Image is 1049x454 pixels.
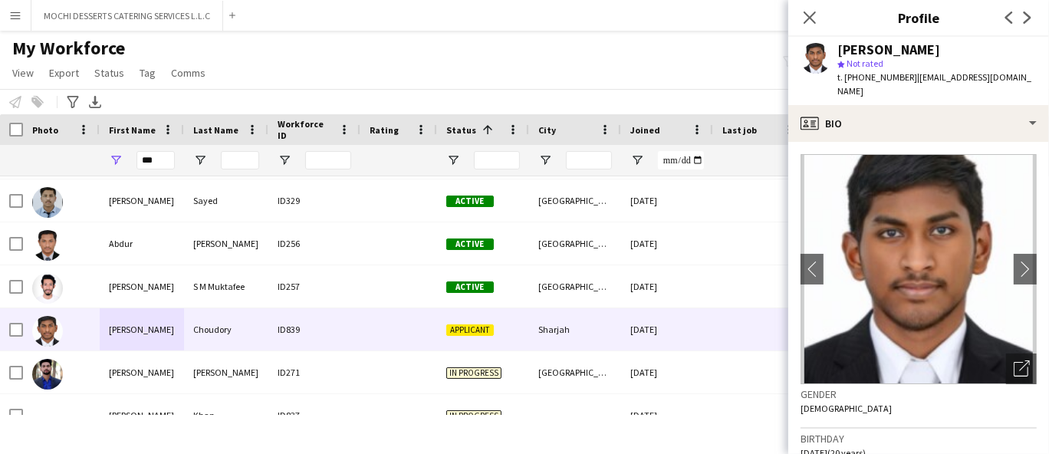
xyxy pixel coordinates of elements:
[184,265,268,308] div: S M Muktafee
[94,66,124,80] span: Status
[621,394,713,436] div: [DATE]
[100,308,184,350] div: [PERSON_NAME]
[788,8,1049,28] h3: Profile
[268,308,360,350] div: ID839
[446,124,476,136] span: Status
[12,37,125,60] span: My Workforce
[566,151,612,169] input: City Filter Input
[49,66,79,80] span: Export
[32,359,63,390] img: Abdul Hannan
[801,403,892,414] span: [DEMOGRAPHIC_DATA]
[621,179,713,222] div: [DATE]
[184,351,268,393] div: [PERSON_NAME]
[32,187,63,218] img: Abdullah Sayed
[801,387,1037,401] h3: Gender
[86,93,104,111] app-action-btn: Export XLSX
[621,308,713,350] div: [DATE]
[529,179,621,222] div: [GEOGRAPHIC_DATA]
[268,394,360,436] div: ID837
[788,105,1049,142] div: Bio
[446,281,494,293] span: Active
[529,222,621,265] div: [GEOGRAPHIC_DATA]
[446,410,501,422] span: In progress
[837,71,1031,97] span: | [EMAIL_ADDRESS][DOMAIN_NAME]
[837,71,917,83] span: t. [PHONE_NUMBER]
[529,308,621,350] div: Sharjah
[109,124,156,136] span: First Name
[268,222,360,265] div: ID256
[268,265,360,308] div: ID257
[100,179,184,222] div: [PERSON_NAME]
[165,63,212,83] a: Comms
[538,124,556,136] span: City
[221,151,259,169] input: Last Name Filter Input
[278,118,333,141] span: Workforce ID
[136,151,175,169] input: First Name Filter Input
[268,179,360,222] div: ID329
[801,432,1037,446] h3: Birthday
[529,265,621,308] div: [GEOGRAPHIC_DATA]
[446,367,501,379] span: In progress
[446,324,494,336] span: Applicant
[370,124,399,136] span: Rating
[43,63,85,83] a: Export
[140,66,156,80] span: Tag
[278,153,291,167] button: Open Filter Menu
[64,93,82,111] app-action-btn: Advanced filters
[193,153,207,167] button: Open Filter Menu
[474,151,520,169] input: Status Filter Input
[100,394,184,436] div: [PERSON_NAME]
[446,196,494,207] span: Active
[268,351,360,393] div: ID271
[193,124,238,136] span: Last Name
[305,151,351,169] input: Workforce ID Filter Input
[32,273,63,304] img: Abdur Rahman S M Muktafee
[88,63,130,83] a: Status
[32,316,63,347] img: Abdul Aziz Choudory
[630,124,660,136] span: Joined
[12,66,34,80] span: View
[184,394,268,436] div: Khan
[6,63,40,83] a: View
[100,351,184,393] div: [PERSON_NAME]
[100,265,184,308] div: [PERSON_NAME]
[109,153,123,167] button: Open Filter Menu
[446,153,460,167] button: Open Filter Menu
[171,66,206,80] span: Comms
[529,351,621,393] div: [GEOGRAPHIC_DATA]
[621,351,713,393] div: [DATE]
[621,222,713,265] div: [DATE]
[722,124,757,136] span: Last job
[837,43,940,57] div: [PERSON_NAME]
[32,230,63,261] img: Abdur Rahman
[184,179,268,222] div: Sayed
[133,63,162,83] a: Tag
[446,239,494,250] span: Active
[630,153,644,167] button: Open Filter Menu
[801,154,1037,384] img: Crew avatar or photo
[621,265,713,308] div: [DATE]
[100,222,184,265] div: Abdur
[31,1,223,31] button: MOCHI DESSERTS CATERING SERVICES L.L.C
[847,58,883,69] span: Not rated
[184,308,268,350] div: Choudory
[32,124,58,136] span: Photo
[658,151,704,169] input: Joined Filter Input
[1006,354,1037,384] div: Open photos pop-in
[184,222,268,265] div: [PERSON_NAME]
[538,153,552,167] button: Open Filter Menu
